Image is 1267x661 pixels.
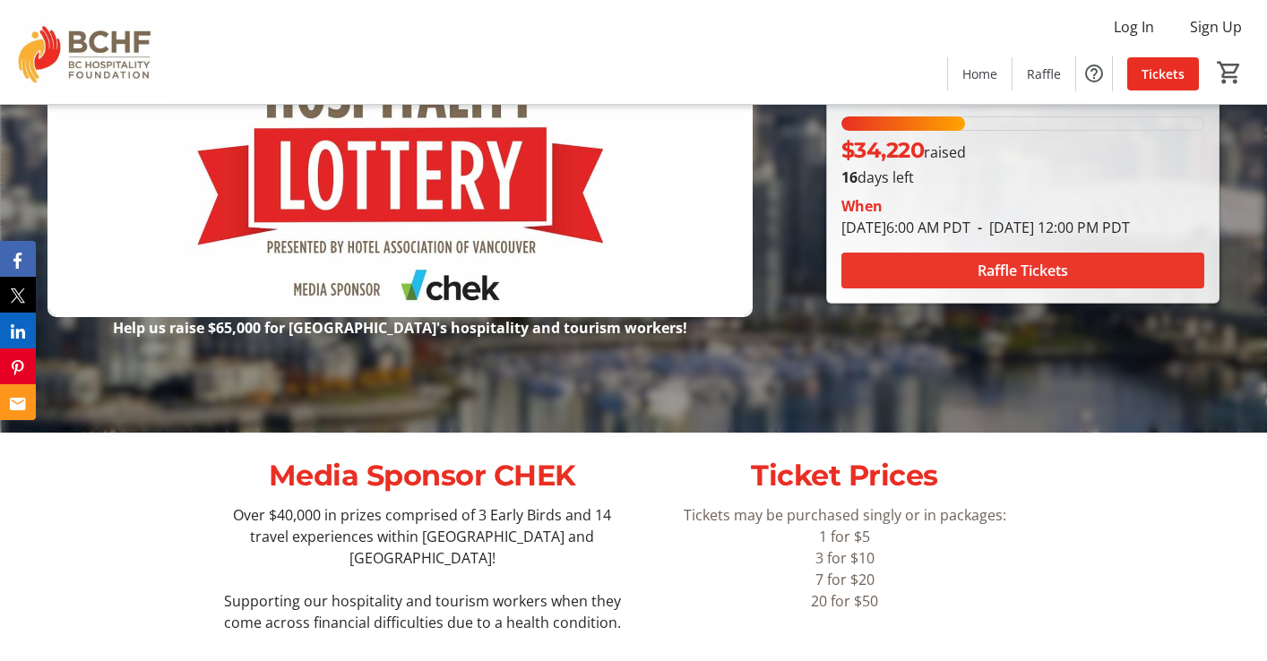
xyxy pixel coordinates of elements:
span: $34,220 [841,137,925,163]
button: Help [1076,56,1112,91]
span: Sign Up [1190,16,1242,38]
p: Ticket Prices [644,454,1045,497]
span: - [970,218,989,237]
p: days left [841,167,1204,188]
span: [DATE] 12:00 PM PDT [970,218,1130,237]
span: Home [962,64,997,83]
p: raised [841,134,967,167]
a: Home [948,57,1012,90]
span: 3 for $10 [815,548,875,568]
button: Sign Up [1176,13,1256,41]
span: 16 [841,167,858,187]
p: Media Sponsor CHEK [222,454,623,497]
span: Log In [1114,16,1154,38]
button: Log In [1099,13,1168,41]
div: 34.22% of fundraising goal reached [841,116,1204,131]
span: Tickets [1142,64,1185,83]
strong: Help us raise $65,000 for [GEOGRAPHIC_DATA]'s hospitality and tourism workers! [113,318,687,338]
img: BC Hospitality Foundation's Logo [11,7,170,97]
span: Tickets may be purchased singly or in packages: [684,505,1006,525]
span: Raffle [1027,64,1061,83]
button: Raffle Tickets [841,253,1204,288]
span: 1 for $5 [819,527,870,546]
span: [DATE] 6:00 AM PDT [841,218,970,237]
span: Raffle Tickets [978,260,1068,281]
span: 7 for $20 [815,570,875,589]
a: Tickets [1127,57,1199,90]
p: Supporting our hospitality and tourism workers when they come across financial difficulties due t... [222,590,623,633]
span: 20 for $50 [811,591,878,611]
button: Cart [1213,56,1245,89]
div: When [841,195,883,217]
a: Raffle [1013,57,1075,90]
p: Over $40,000 in prizes comprised of 3 Early Birds and 14 travel experiences within [GEOGRAPHIC_DA... [222,504,623,569]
